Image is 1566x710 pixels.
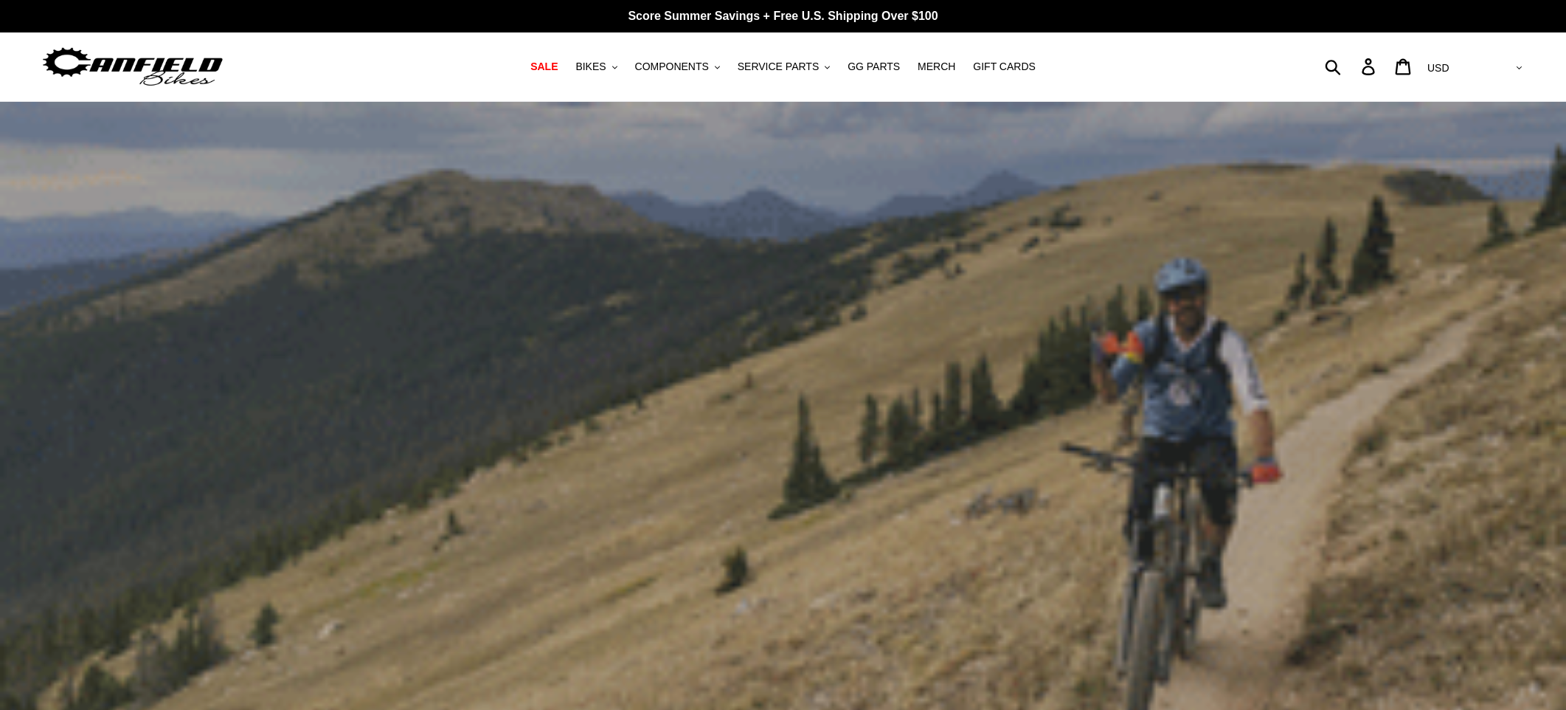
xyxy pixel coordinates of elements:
input: Search [1333,50,1371,83]
span: GIFT CARDS [973,61,1036,73]
span: SERVICE PARTS [738,61,819,73]
a: MERCH [910,57,963,77]
button: SERVICE PARTS [730,57,837,77]
button: BIKES [568,57,624,77]
button: COMPONENTS [628,57,727,77]
a: SALE [523,57,565,77]
span: BIKES [575,61,606,73]
span: MERCH [918,61,955,73]
a: GIFT CARDS [966,57,1043,77]
span: COMPONENTS [635,61,709,73]
span: SALE [530,61,558,73]
span: GG PARTS [848,61,900,73]
img: Canfield Bikes [41,44,225,90]
a: GG PARTS [840,57,907,77]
